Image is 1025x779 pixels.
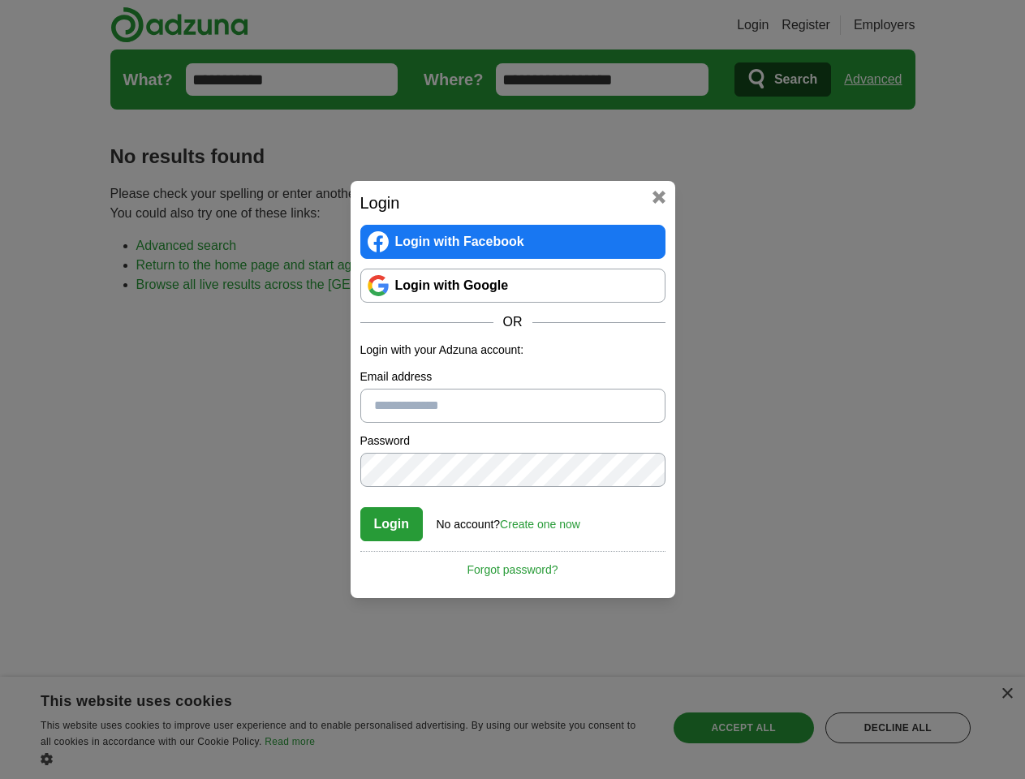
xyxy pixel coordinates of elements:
[493,312,532,332] span: OR
[500,518,580,531] a: Create one now
[360,342,665,359] p: Login with your Adzuna account:
[360,507,424,541] button: Login
[360,225,665,259] a: Login with Facebook
[360,368,665,385] label: Email address
[360,269,665,303] a: Login with Google
[437,506,580,533] div: No account?
[360,433,665,450] label: Password
[360,551,665,579] a: Forgot password?
[360,191,665,215] h2: Login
